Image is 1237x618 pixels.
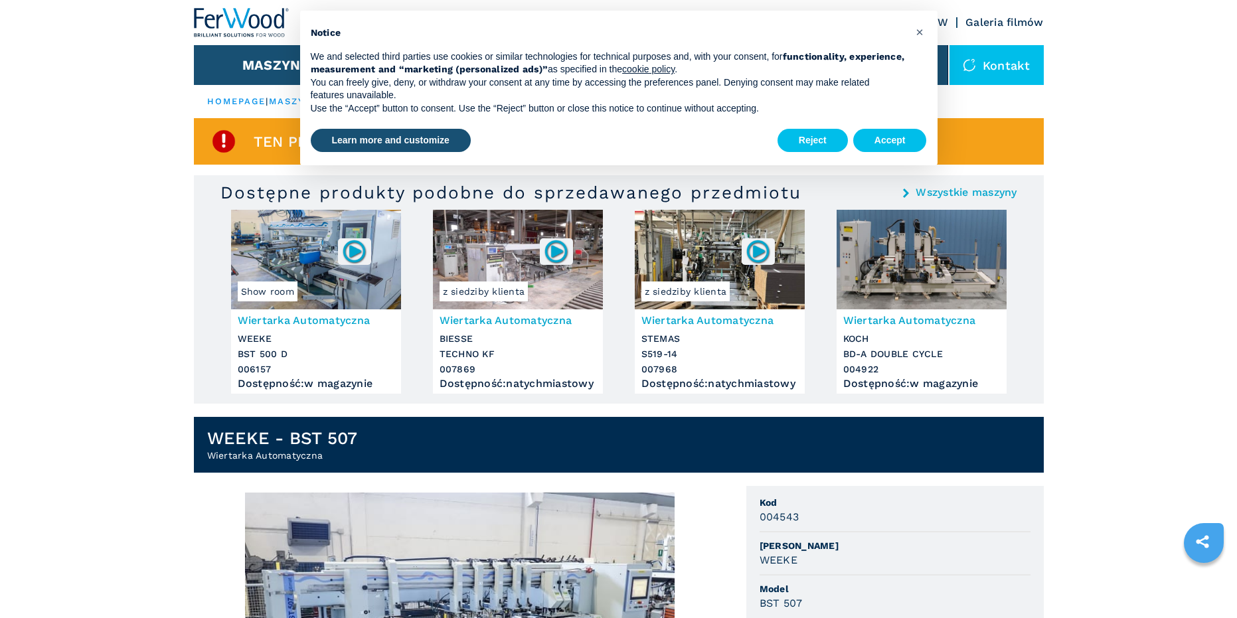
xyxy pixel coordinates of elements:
[238,313,394,328] h3: Wiertarka Automatyczna
[311,76,906,102] p: You can freely give, deny, or withdraw your consent at any time by accessing the preferences pane...
[440,313,596,328] h3: Wiertarka Automatyczna
[949,45,1044,85] div: Kontakt
[207,427,358,449] h1: WEEKE - BST 507
[266,96,268,106] span: |
[194,8,289,37] img: Ferwood
[210,128,237,155] img: SoldProduct
[311,51,905,75] strong: functionality, experience, measurement and “marketing (personalized ads)”
[641,331,798,377] h3: STEMAS S519-14 007968
[843,313,1000,328] h3: Wiertarka Automatyczna
[635,210,805,309] img: Wiertarka Automatyczna STEMAS S519-14
[760,595,803,611] h3: BST 507
[311,50,906,76] p: We and selected third parties use cookies or similar technologies for technical purposes and, wit...
[220,182,801,203] h3: Dostępne produkty podobne do sprzedawanego przedmiotu
[965,16,1044,29] a: Galeria filmów
[760,582,1031,595] span: Model
[433,210,603,394] a: Wiertarka Automatyczna BIESSE TECHNO KFz siedziby klienta007869Wiertarka AutomatycznaBIESSETECHNO...
[440,281,529,301] span: z siedziby klienta
[440,380,596,387] div: Dostępność : natychmiastowy
[641,380,798,387] div: Dostępność : natychmiastowy
[269,96,320,106] a: maszyny
[311,102,906,116] p: Use the “Accept” button to consent. Use the “Reject” button or close this notice to continue with...
[843,331,1000,377] h3: KOCH BD-A DOUBLE CYCLE 004922
[778,129,848,153] button: Reject
[1186,525,1219,558] a: sharethis
[242,57,309,73] button: Maszyny
[641,313,798,328] h3: Wiertarka Automatyczna
[760,539,1031,552] span: [PERSON_NAME]
[238,281,297,301] span: Show room
[641,281,730,301] span: z siedziby klienta
[254,134,541,149] span: Ten przedmiot jest już sprzedany
[341,238,367,264] img: 006157
[760,552,797,568] h3: WEEKE
[745,238,771,264] img: 007968
[440,331,596,377] h3: BIESSE TECHNO KF 007869
[635,210,805,394] a: Wiertarka Automatyczna STEMAS S519-14z siedziby klienta007968Wiertarka AutomatycznaSTEMASS519-140...
[853,129,927,153] button: Accept
[837,210,1007,309] img: Wiertarka Automatyczna KOCH BD-A DOUBLE CYCLE
[963,58,976,72] img: Kontakt
[760,509,799,524] h3: 004543
[311,27,906,40] h2: Notice
[1181,558,1227,608] iframe: Chat
[543,238,569,264] img: 007869
[760,496,1031,509] span: Kod
[207,449,358,462] h2: Wiertarka Automatyczna
[843,380,1000,387] div: Dostępność : w magazynie
[238,380,394,387] div: Dostępność : w magazynie
[231,210,401,394] a: Wiertarka Automatyczna WEEKE BST 500 DShow room006157Wiertarka AutomatycznaWEEKEBST 500 D006157Do...
[238,331,394,377] h3: WEEKE BST 500 D 006157
[837,210,1007,394] a: Wiertarka Automatyczna KOCH BD-A DOUBLE CYCLEWiertarka AutomatycznaKOCHBD-A DOUBLE CYCLE004922Dos...
[311,129,471,153] button: Learn more and customize
[207,96,266,106] a: HOMEPAGE
[916,24,924,40] span: ×
[910,21,931,42] button: Close this notice
[622,64,675,74] a: cookie policy
[916,187,1017,198] a: Wszystkie maszyny
[433,210,603,309] img: Wiertarka Automatyczna BIESSE TECHNO KF
[231,210,401,309] img: Wiertarka Automatyczna WEEKE BST 500 D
